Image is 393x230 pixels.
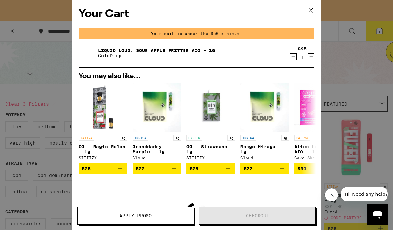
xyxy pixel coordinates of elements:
p: 1g [281,135,289,141]
p: GoldDrop [98,53,215,58]
a: Open page for OG - Magic Melon - 1g from STIIIZY [79,83,127,163]
img: STIIIZY - OG - Magic Melon - 1g [79,83,127,132]
span: $28 [82,166,91,171]
button: Increment [308,53,314,60]
button: Add to bag [79,163,127,174]
button: Add to bag [133,163,181,174]
iframe: Close message [325,188,338,201]
button: Add to bag [240,163,289,174]
div: STIIIZY [186,156,235,160]
button: Add to bag [186,163,235,174]
img: Liquid Loud: Sour Apple Fritter AIO - 1g [79,44,97,62]
img: Cake She Hits Different - Alien Lemonade AIO - 1.25g [294,83,343,132]
img: Cloud - Mango Mirage - 1g [240,83,289,132]
button: Checkout [199,207,316,225]
p: 1g [227,135,235,141]
a: Open page for OG - Strawnana - 1g from STIIIZY [186,83,235,163]
img: Cloud - Granddaddy Purple - 1g [133,83,181,132]
button: Add to bag [294,163,343,174]
a: Open page for Granddaddy Purple - 1g from Cloud [133,83,181,163]
p: SATIVA [294,135,310,141]
p: 1g [120,135,127,141]
div: $25 [298,46,307,51]
p: Alien Lemonade AIO - 1.25g [294,144,343,154]
span: Checkout [246,213,269,218]
span: Apply Promo [120,213,152,218]
iframe: Message from company [341,187,388,201]
p: Granddaddy Purple - 1g [133,144,181,154]
h2: Your Cart [79,7,314,22]
p: OG - Strawnana - 1g [186,144,235,154]
p: INDICA [240,135,256,141]
div: Cloud [133,156,181,160]
iframe: Button to launch messaging window [367,204,388,225]
div: 1 [298,55,307,60]
p: HYBRID [186,135,202,141]
h2: You may also like... [79,73,314,79]
p: Mango Mirage - 1g [240,144,289,154]
a: Liquid Loud: Sour Apple Fritter AIO - 1g [98,48,215,53]
p: SATIVA [79,135,94,141]
button: Decrement [290,53,297,60]
span: $28 [190,166,198,171]
p: INDICA [133,135,148,141]
div: Cake She Hits Different [294,156,343,160]
span: $22 [244,166,252,171]
a: Open page for Mango Mirage - 1g from Cloud [240,83,289,163]
span: $30 [298,166,306,171]
a: Open page for Alien Lemonade AIO - 1.25g from Cake She Hits Different [294,83,343,163]
p: OG - Magic Melon - 1g [79,144,127,154]
div: Cloud [240,156,289,160]
div: STIIIZY [79,156,127,160]
button: Apply Promo [77,207,194,225]
img: STIIIZY - OG - Strawnana - 1g [186,83,235,132]
span: $22 [136,166,145,171]
div: Your cart is under the $50 minimum. [79,28,314,39]
p: 1g [173,135,181,141]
